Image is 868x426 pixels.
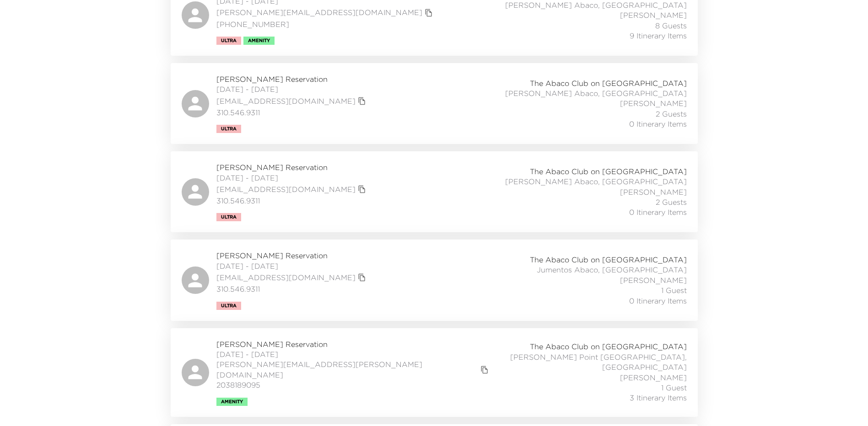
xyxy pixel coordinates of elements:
button: copy primary member email [356,271,368,284]
a: [PERSON_NAME] Reservation[DATE] - [DATE][EMAIL_ADDRESS][DOMAIN_NAME]copy primary member email310.... [171,240,698,320]
span: 1 Guest [661,383,687,393]
span: [PERSON_NAME] Abaco, [GEOGRAPHIC_DATA] [505,176,687,186]
span: [PERSON_NAME] [620,98,687,108]
span: 2038189095 [216,380,491,390]
a: [PERSON_NAME] Reservation[DATE] - [DATE][EMAIL_ADDRESS][DOMAIN_NAME]copy primary member email310.... [171,151,698,232]
span: 2 Guests [656,197,687,207]
span: [DATE] - [DATE] [216,349,491,359]
span: 9 Itinerary Items [630,31,687,41]
span: [PERSON_NAME] [620,187,687,197]
span: [PERSON_NAME] [620,373,687,383]
span: [DATE] - [DATE] [216,261,368,271]
span: The Abaco Club on [GEOGRAPHIC_DATA] [530,255,687,265]
a: [PERSON_NAME] Reservation[DATE] - [DATE][EMAIL_ADDRESS][DOMAIN_NAME]copy primary member email310.... [171,63,698,144]
a: [PERSON_NAME][EMAIL_ADDRESS][DOMAIN_NAME] [216,7,422,17]
span: 0 Itinerary Items [629,296,687,306]
span: Ultra [221,214,237,220]
button: copy primary member email [478,363,491,376]
span: [PERSON_NAME] [620,275,687,285]
button: copy primary member email [356,95,368,107]
span: 310.546.9311 [216,284,368,294]
span: The Abaco Club on [GEOGRAPHIC_DATA] [530,341,687,351]
a: [EMAIL_ADDRESS][DOMAIN_NAME] [216,272,356,282]
span: [PERSON_NAME] Abaco, [GEOGRAPHIC_DATA] [505,88,687,98]
span: [PERSON_NAME] Reservation [216,339,491,349]
span: 0 Itinerary Items [629,207,687,217]
span: 3 Itinerary Items [630,393,687,403]
span: 310.546.9311 [216,196,368,206]
span: [DATE] - [DATE] [216,84,368,94]
span: 1 Guest [661,285,687,295]
span: [PERSON_NAME] [620,10,687,20]
span: Ultra [221,303,237,309]
span: Jumentos Abaco, [GEOGRAPHIC_DATA] [537,265,687,275]
span: 2 Guests [656,109,687,119]
span: The Abaco Club on [GEOGRAPHIC_DATA] [530,166,687,176]
a: [EMAIL_ADDRESS][DOMAIN_NAME] [216,184,356,194]
span: Amenity [221,399,243,405]
span: Ultra [221,126,237,132]
span: 8 Guests [655,21,687,31]
span: [PERSON_NAME] Reservation [216,162,368,172]
span: The Abaco Club on [GEOGRAPHIC_DATA] [530,78,687,88]
a: [PERSON_NAME][EMAIL_ADDRESS][PERSON_NAME][DOMAIN_NAME] [216,359,479,380]
span: Ultra [221,38,237,43]
a: [EMAIL_ADDRESS][DOMAIN_NAME] [216,96,356,106]
span: Amenity [248,38,270,43]
span: 310.546.9311 [216,107,368,117]
span: [PHONE_NUMBER] [216,19,435,29]
span: [PERSON_NAME] Reservation [216,74,368,84]
span: 0 Itinerary Items [629,119,687,129]
a: [PERSON_NAME] Reservation[DATE] - [DATE][PERSON_NAME][EMAIL_ADDRESS][PERSON_NAME][DOMAIN_NAME]cop... [171,328,698,417]
button: copy primary member email [356,183,368,196]
span: [PERSON_NAME] Reservation [216,250,368,261]
span: [DATE] - [DATE] [216,173,368,183]
span: [PERSON_NAME] Point [GEOGRAPHIC_DATA], [GEOGRAPHIC_DATA] [491,352,686,373]
button: copy primary member email [422,6,435,19]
